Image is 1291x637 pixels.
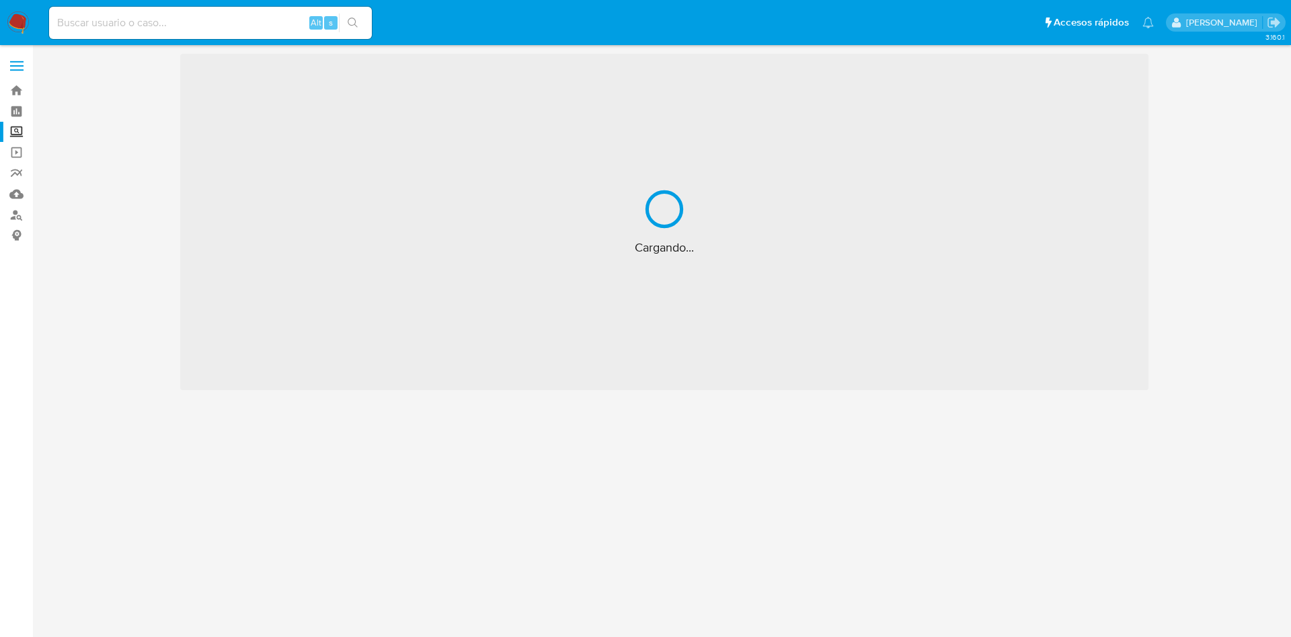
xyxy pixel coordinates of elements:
[311,16,321,29] span: Alt
[1186,16,1262,29] p: ivonne.perezonofre@mercadolibre.com.mx
[49,14,372,32] input: Buscar usuario o caso...
[329,16,333,29] span: s
[1267,15,1281,30] a: Salir
[635,239,694,256] span: Cargando...
[1054,15,1129,30] span: Accesos rápidos
[339,13,366,32] button: search-icon
[1142,17,1154,28] a: Notificaciones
